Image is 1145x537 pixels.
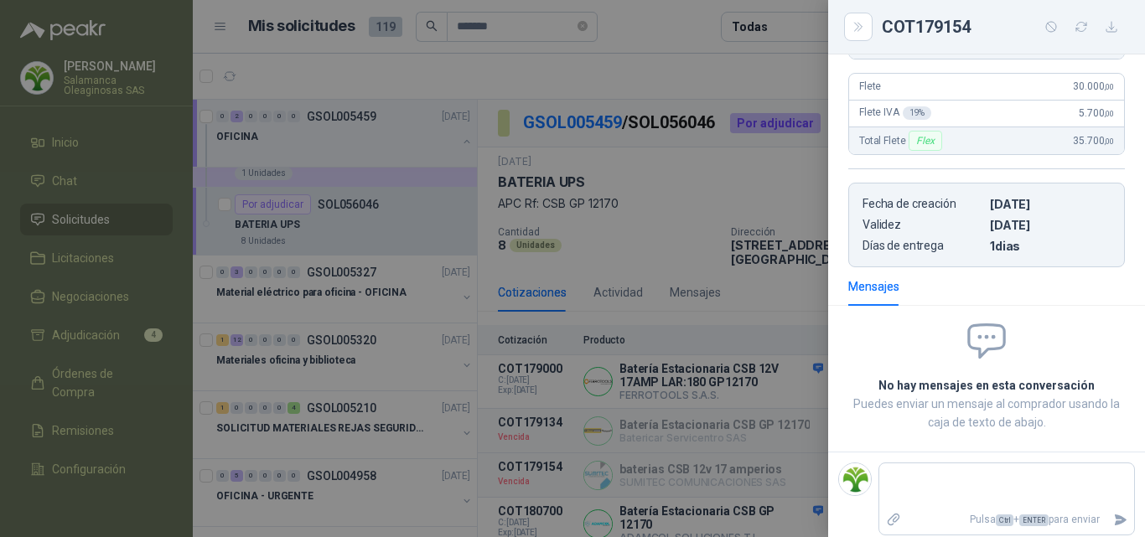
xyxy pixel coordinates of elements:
[990,218,1111,232] p: [DATE]
[1106,505,1134,534] button: Enviar
[1073,135,1114,147] span: 35.700
[909,131,941,151] div: Flex
[996,514,1013,526] span: Ctrl
[859,131,946,151] span: Total Flete
[848,17,868,37] button: Close
[1073,80,1114,92] span: 30.000
[863,239,983,253] p: Días de entrega
[879,505,908,534] label: Adjuntar archivos
[882,13,1125,40] div: COT179154
[863,197,983,211] p: Fecha de creación
[848,395,1125,431] p: Puedes enviar un mensaje al comprador usando la caja de texto de abajo.
[859,80,881,92] span: Flete
[863,218,983,232] p: Validez
[1079,107,1114,119] span: 5.700
[1019,514,1049,526] span: ENTER
[1104,109,1114,118] span: ,00
[1104,82,1114,91] span: ,00
[908,505,1107,534] p: Pulsa + para enviar
[859,106,931,120] span: Flete IVA
[1104,137,1114,146] span: ,00
[903,106,932,120] div: 19 %
[848,376,1125,395] h2: No hay mensajes en esta conversación
[848,277,899,296] div: Mensajes
[990,197,1111,211] p: [DATE]
[990,239,1111,253] p: 1 dias
[839,463,871,495] img: Company Logo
